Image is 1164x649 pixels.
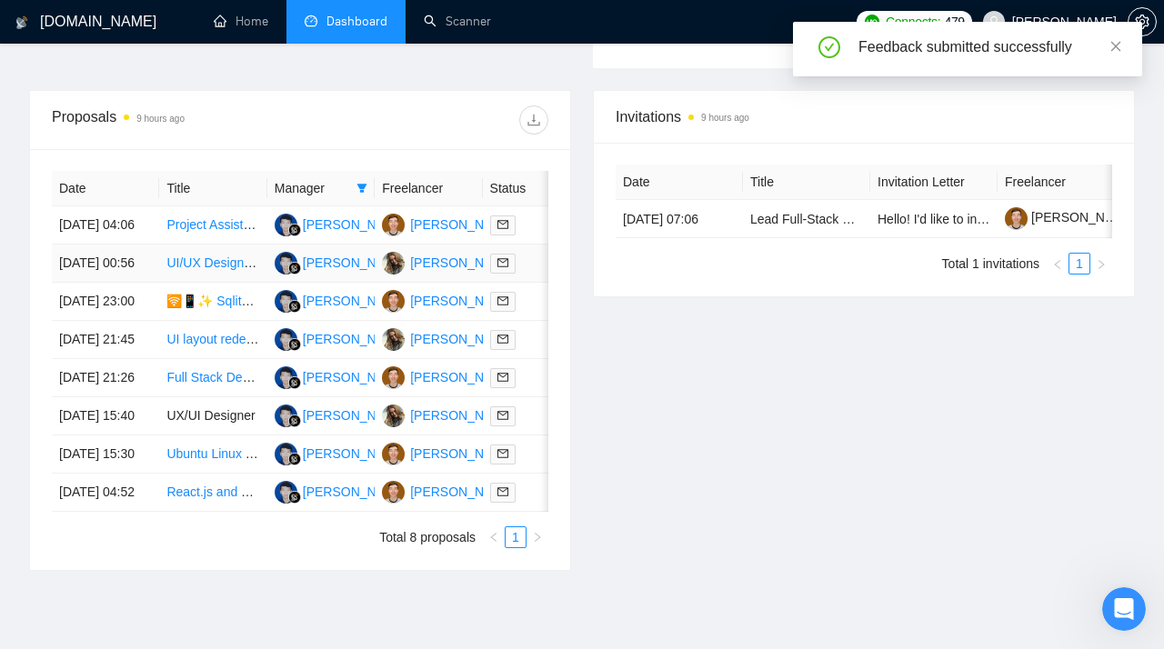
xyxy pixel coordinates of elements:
[159,474,266,512] td: React.js and Node.js Developer for Healthcare Product Phase 1
[275,445,407,460] a: HP[PERSON_NAME]
[52,245,159,283] td: [DATE] 00:56
[616,165,743,200] th: Date
[410,291,515,311] div: [PERSON_NAME]
[303,215,407,235] div: [PERSON_NAME]
[870,165,998,200] th: Invitation Letter
[1102,587,1146,631] iframe: Intercom live chat
[490,178,565,198] span: Status
[520,113,547,127] span: download
[382,290,405,313] img: PS
[275,366,297,389] img: HP
[375,171,482,206] th: Freelancer
[52,474,159,512] td: [DATE] 04:52
[1052,259,1063,270] span: left
[52,105,300,135] div: Proposals
[1047,253,1069,275] button: left
[483,526,505,548] li: Previous Page
[303,405,407,425] div: [PERSON_NAME]
[275,252,297,275] img: HP
[1005,207,1028,230] img: c1QJQCDuws98iMFyDTvze42migQQ0mwv3jKvRwChQc0RsDbwJSSa6H9XjjYV7k9a2O
[379,526,476,548] li: Total 8 proposals
[159,359,266,397] td: Full Stack Developer for Enterprise SaaS
[410,329,515,349] div: [PERSON_NAME]
[285,7,319,42] button: Главная
[382,293,515,307] a: PS[PERSON_NAME]
[288,491,301,504] img: gigradar-bm.png
[382,484,515,498] a: PS[PERSON_NAME]
[275,290,297,313] img: HP
[166,484,527,499] a: React.js and Node.js Developer for Healthcare Product Phase 1
[988,15,1000,28] span: user
[288,453,301,465] img: gigradar-bm.png
[1069,253,1090,275] li: 1
[424,14,491,29] a: searchScanner
[497,219,508,230] span: mail
[52,397,159,435] td: [DATE] 15:40
[37,138,285,171] a: [EMAIL_ADDRESS][PERSON_NAME][PERSON_NAME][DOMAIN_NAME]
[382,445,515,460] a: PS[PERSON_NAME]
[483,526,505,548] button: left
[159,245,266,283] td: UI/UX Designer for Trauma-Informed, Accessible Website (Figma + System Design)
[275,293,407,307] a: HP[PERSON_NAME]
[865,15,879,29] img: upwork-logo.png
[506,527,526,547] a: 1
[527,526,548,548] li: Next Page
[275,328,297,351] img: HP
[88,9,133,23] h1: Mariia
[115,509,130,524] button: Start recording
[52,171,159,206] th: Date
[497,257,508,268] span: mail
[275,214,297,236] img: HP
[15,71,349,258] div: Mariia говорит…
[52,321,159,359] td: [DATE] 21:45
[497,448,508,459] span: mail
[267,171,375,206] th: Manager
[288,224,301,236] img: gigradar-bm.png
[159,397,266,435] td: UX/UI Designer
[275,484,407,498] a: HP[PERSON_NAME]
[288,414,301,427] img: gigradar-bm.png
[1090,253,1112,275] button: right
[1069,254,1089,274] a: 1
[505,526,527,548] li: 1
[303,444,407,464] div: [PERSON_NAME]
[497,486,508,497] span: mail
[88,23,246,41] p: В сети последние 15 мин
[616,105,1112,128] span: Invitations
[1047,253,1069,275] li: Previous Page
[1129,15,1156,29] span: setting
[159,283,266,321] td: 🛜📱✨ Sqlite CRDT/Local-First/Sync Engine developer for personal sensemaking app
[136,114,185,124] time: 9 hours ago
[743,165,870,200] th: Title
[52,206,159,245] td: [DATE] 04:06
[15,8,28,37] img: logo
[166,217,544,232] a: Project Assistance | NextJS, Supabase, Drizzle, [PERSON_NAME]
[57,510,72,524] button: Средство выбора эмодзи
[288,338,301,351] img: gigradar-bm.png
[52,283,159,321] td: [DATE] 23:00
[532,532,543,543] span: right
[303,253,407,273] div: [PERSON_NAME]
[858,36,1120,58] div: Feedback submitted successfully
[382,255,515,269] a: TS[PERSON_NAME]
[37,137,326,173] div: Hey ,
[410,444,515,464] div: [PERSON_NAME]
[159,206,266,245] td: Project Assistance | NextJS, Supabase, Drizzle, MUI, Tanstack
[998,165,1125,200] th: Freelancer
[1128,15,1157,29] a: setting
[275,407,407,422] a: HP[PERSON_NAME]
[303,482,407,502] div: [PERSON_NAME]
[944,12,964,32] span: 479
[166,294,658,308] a: 🛜📱✨ Sqlite CRDT/Local-First/Sync Engine developer for personal sensemaking app
[288,300,301,313] img: gigradar-bm.png
[288,262,301,275] img: gigradar-bm.png
[488,532,499,543] span: left
[319,7,352,40] div: Закрыть
[410,405,515,425] div: [PERSON_NAME]
[382,481,405,504] img: PS
[166,255,638,270] a: UI/UX Designer for Trauma-Informed, Accessible Website (Figma + System Design)
[81,101,117,115] span: Mariia
[1090,253,1112,275] li: Next Page
[15,472,348,503] textarea: Ваше сообщение...
[886,12,940,32] span: Connects:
